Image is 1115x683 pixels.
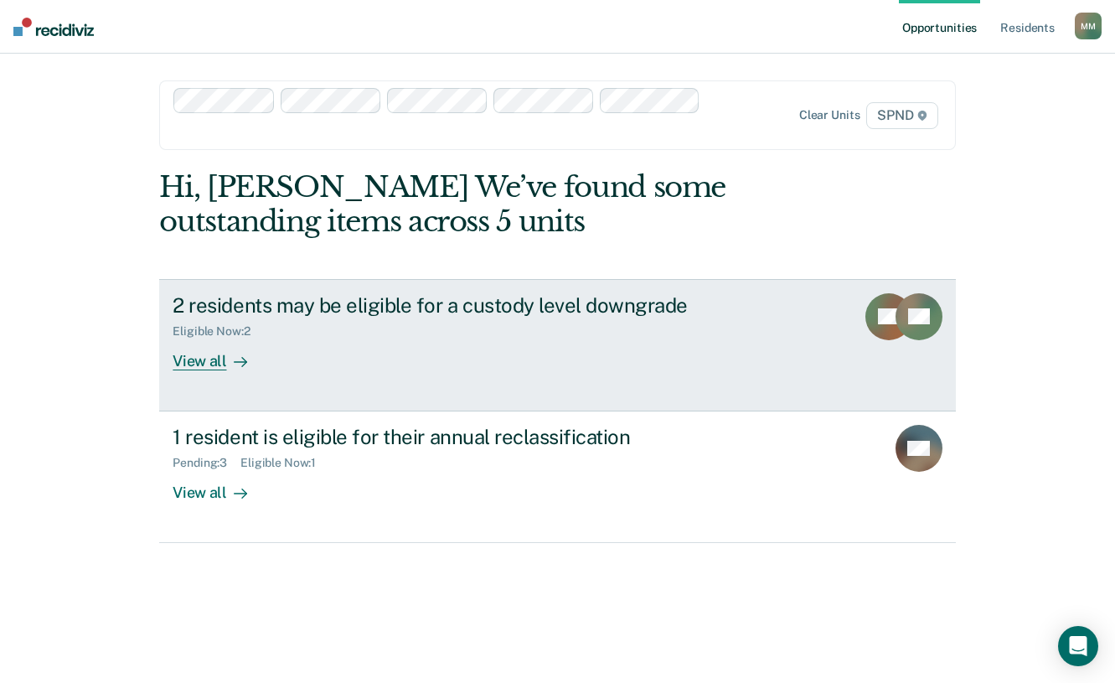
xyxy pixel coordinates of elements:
div: View all [173,338,266,370]
div: Pending : 3 [173,456,240,470]
div: 2 residents may be eligible for a custody level downgrade [173,293,761,318]
div: Eligible Now : 2 [173,324,263,339]
div: Open Intercom Messenger [1058,626,1098,666]
a: 2 residents may be eligible for a custody level downgradeEligible Now:2View all [159,279,955,411]
div: Hi, [PERSON_NAME] We’ve found some outstanding items across 5 units [159,170,796,239]
div: Eligible Now : 1 [240,456,329,470]
img: Recidiviz [13,18,94,36]
span: SPND [866,102,937,129]
div: View all [173,470,266,503]
a: 1 resident is eligible for their annual reclassificationPending:3Eligible Now:1View all [159,411,955,543]
div: M M [1075,13,1102,39]
div: Clear units [799,108,860,122]
button: MM [1075,13,1102,39]
div: 1 resident is eligible for their annual reclassification [173,425,761,449]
